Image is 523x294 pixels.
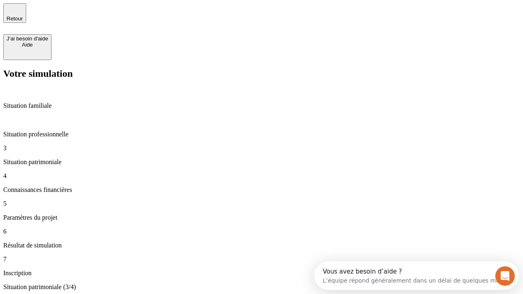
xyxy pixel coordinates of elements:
p: 3 [3,145,520,152]
iframe: Intercom live chat [495,266,515,286]
span: Retour [7,16,23,22]
button: J’ai besoin d'aideAide [3,34,51,60]
p: Situation professionnelle [3,131,520,138]
p: Situation patrimoniale (3/4) [3,283,520,291]
p: 4 [3,172,520,180]
div: J’ai besoin d'aide [7,36,48,42]
p: 7 [3,256,520,263]
div: Ouvrir le Messenger Intercom [3,3,225,26]
h2: Votre simulation [3,68,520,79]
p: Inscription [3,269,520,277]
p: Résultat de simulation [3,242,520,249]
div: Aide [7,42,48,48]
p: 5 [3,200,520,207]
p: Situation patrimoniale [3,158,520,166]
button: Retour [3,3,26,23]
iframe: Intercom live chat discovery launcher [314,261,519,290]
div: L’équipe répond généralement dans un délai de quelques minutes. [9,13,201,22]
div: Vous avez besoin d’aide ? [9,7,201,13]
p: 6 [3,228,520,235]
p: Situation familiale [3,102,520,109]
p: Connaissances financières [3,186,520,194]
p: Paramètres du projet [3,214,520,221]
